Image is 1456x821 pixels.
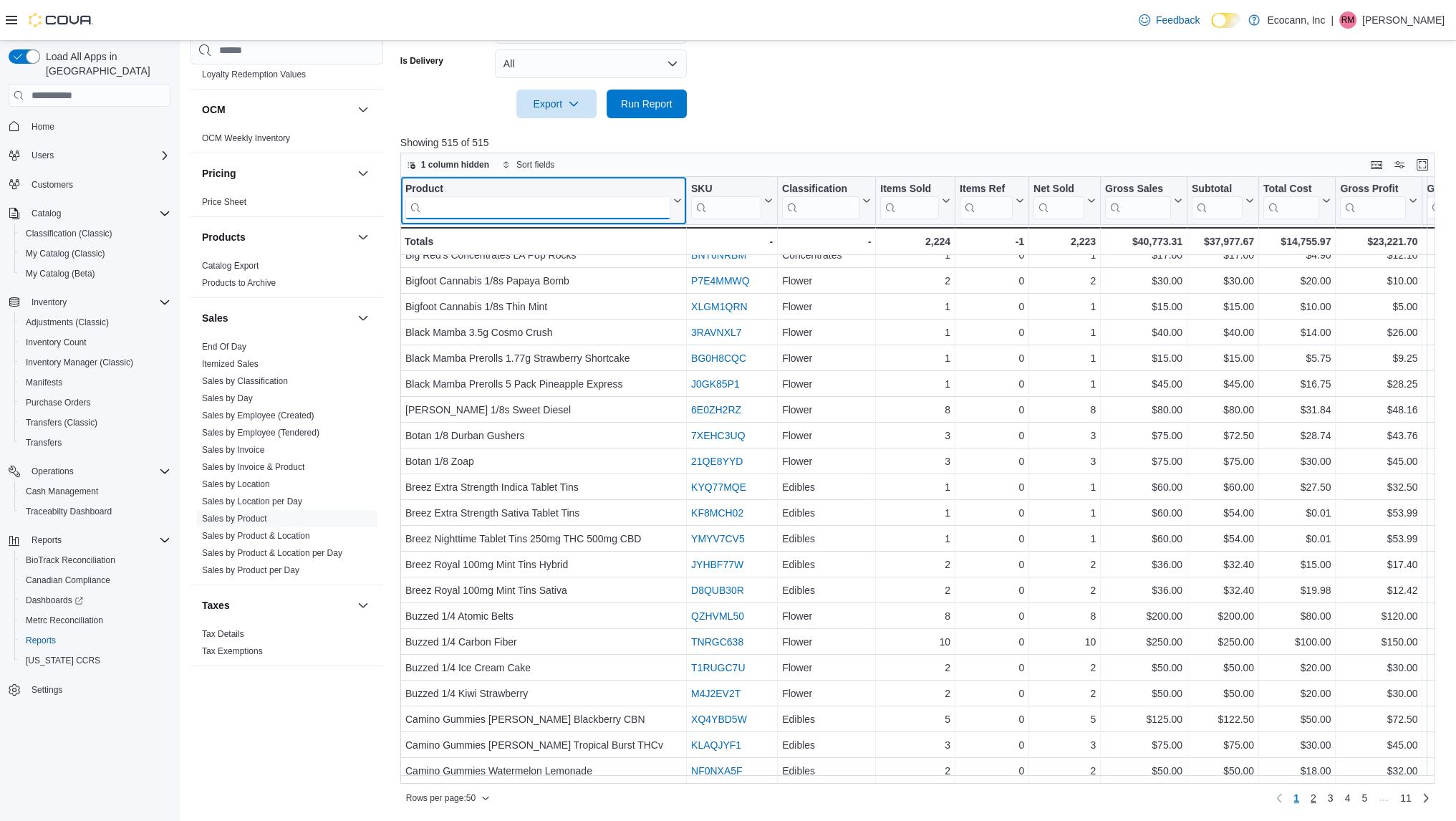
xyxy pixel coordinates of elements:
a: 7XEHC3UQ [691,430,745,441]
button: Sales [355,309,372,327]
a: Transfers [20,434,67,451]
span: Manifests [20,374,170,391]
div: Subtotal [1192,183,1243,196]
div: $5.75 [1263,350,1331,367]
span: Catalog [32,208,61,219]
a: D8QUB30R [691,585,744,596]
button: Inventory Count [14,332,176,352]
span: Manifests [26,377,62,388]
div: Product [405,183,670,196]
span: Transfers [20,434,170,451]
span: Load All Apps in [GEOGRAPHIC_DATA] [40,49,170,78]
img: Cova [29,13,93,27]
button: Catalog [3,203,176,224]
button: Reports [3,530,176,550]
a: Inventory Count [20,334,92,351]
div: $5.00 [1340,298,1417,315]
input: Dark Mode [1211,13,1241,28]
span: Classification (Classic) [26,228,112,239]
button: Manifests [14,373,176,393]
a: Dashboards [20,592,89,609]
div: Gross Sales [1105,183,1171,196]
button: Inventory [26,294,72,311]
div: Pricing [191,193,383,216]
span: Adjustments (Classic) [26,317,109,328]
div: 0 [960,350,1024,367]
button: Items Sold [880,183,950,219]
button: 1 column hidden [401,156,495,173]
span: Home [32,121,54,133]
a: KF8MCH02 [691,507,743,519]
span: BioTrack Reconciliation [20,552,170,569]
div: $4.90 [1263,246,1331,264]
button: Rows per page:50 [400,789,496,807]
span: Inventory [26,294,170,311]
button: [US_STATE] CCRS [14,650,176,671]
button: Enter fullscreen [1414,156,1431,173]
button: Inventory [3,292,176,312]
span: Export [525,90,588,118]
a: T1RUGC7U [691,662,745,673]
button: Operations [26,463,79,480]
a: M4J2EV2T [691,688,741,699]
span: Purchase Orders [26,397,91,408]
div: 0 [960,246,1024,264]
span: Home [26,117,170,135]
div: $30.00 [1105,272,1182,289]
div: Gross Profit [1340,183,1406,219]
button: Pricing [202,166,352,181]
a: Sales by Product [202,514,267,524]
span: My Catalog (Beta) [20,265,170,282]
span: Inventory Count [20,334,170,351]
span: Dashboards [26,595,83,606]
div: Ray Markland [1339,11,1356,29]
div: 2,223 [1033,233,1096,250]
div: OCM [191,130,383,153]
button: Net Sold [1033,183,1096,219]
button: Users [26,147,59,164]
button: Export [516,90,597,118]
div: Concentrates [782,246,871,264]
span: Feedback [1156,13,1200,27]
p: Ecocann, Inc [1267,11,1325,29]
a: Products to Archive [202,278,276,288]
div: $14.00 [1263,324,1331,341]
a: YMYV7CV5 [691,533,745,544]
button: Inventory Manager (Classic) [14,352,176,373]
span: Operations [32,466,74,477]
a: J0GK85P1 [691,378,740,390]
span: End Of Day [202,341,246,352]
div: Flower [782,272,871,289]
div: $40.00 [1105,324,1182,341]
span: OCM Weekly Inventory [202,133,290,144]
a: Canadian Compliance [20,572,116,589]
div: - [782,233,871,250]
button: Total Cost [1263,183,1331,219]
div: Flower [782,350,871,367]
span: Customers [26,176,170,193]
a: Dashboards [14,590,176,610]
a: Purchase Orders [20,394,97,411]
div: 1 [1033,298,1096,315]
button: Users [3,145,176,165]
span: Inventory Manager (Classic) [20,354,170,371]
div: 1 [1033,246,1096,264]
a: Itemized Sales [202,359,259,369]
div: SKU URL [691,183,761,219]
div: Total Cost [1263,183,1319,196]
div: 1 [1033,324,1096,341]
a: My Catalog (Classic) [20,245,111,262]
div: 1 [880,324,950,341]
span: Traceabilty Dashboard [26,506,112,517]
div: Items Ref [960,183,1013,219]
a: KLAQJYF1 [691,739,741,751]
a: Sales by Day [202,393,253,403]
span: Traceabilty Dashboard [20,503,170,520]
button: Product [405,183,682,219]
div: Gross Profit [1340,183,1406,196]
button: OCM [355,101,372,118]
span: Inventory Count [26,337,87,348]
div: $12.10 [1340,246,1417,264]
a: OCM Weekly Inventory [202,133,290,143]
span: BioTrack Reconciliation [26,554,115,566]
